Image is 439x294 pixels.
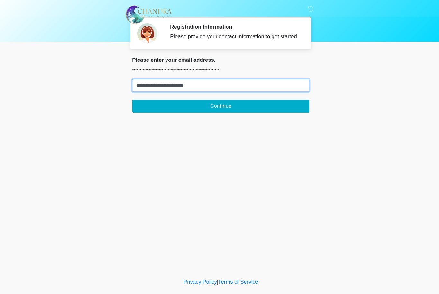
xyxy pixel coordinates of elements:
div: Please provide your contact information to get started. [171,31,295,39]
p: ~~~~~~~~~~~~~~~~~~~~~~~~~~~~ [134,63,305,71]
img: Chandra Aesthetic Beauty Bar Logo [128,5,172,23]
a: Privacy Policy [184,268,216,273]
a: Terms of Service [217,268,255,273]
h2: Please enter your email address. [134,54,305,60]
a: | [216,268,217,273]
button: Continue [134,96,305,108]
img: Agent Avatar [139,23,158,42]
